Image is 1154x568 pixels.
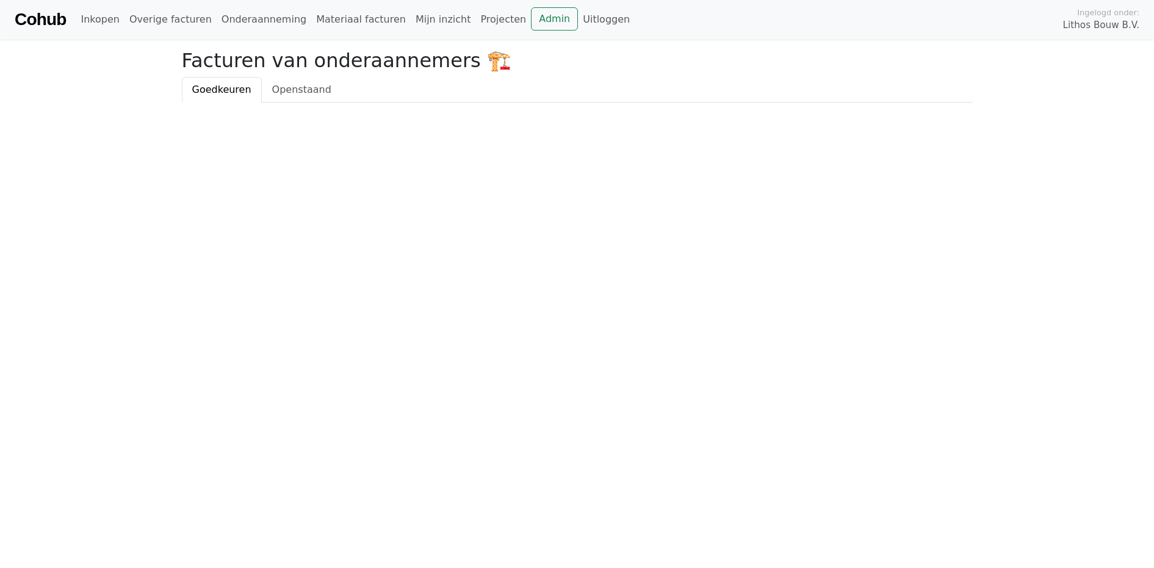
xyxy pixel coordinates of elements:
a: Materiaal facturen [311,7,411,32]
a: Uitloggen [578,7,635,32]
a: Cohub [15,5,66,34]
a: Openstaand [262,77,342,103]
span: Goedkeuren [192,84,251,95]
span: Ingelogd onder: [1077,7,1139,18]
span: Lithos Bouw B.V. [1063,18,1139,32]
a: Admin [531,7,578,31]
a: Projecten [475,7,531,32]
a: Inkopen [76,7,124,32]
a: Goedkeuren [182,77,262,103]
a: Mijn inzicht [411,7,476,32]
a: Overige facturen [124,7,217,32]
h2: Facturen van onderaannemers 🏗️ [182,49,973,72]
a: Onderaanneming [217,7,311,32]
span: Openstaand [272,84,331,95]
